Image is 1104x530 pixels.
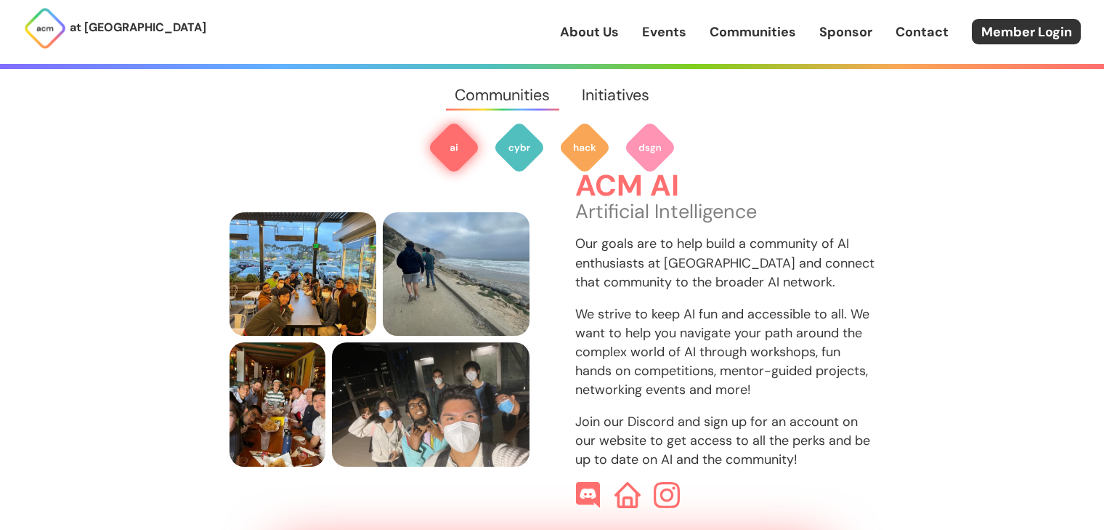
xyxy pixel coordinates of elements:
[575,412,875,469] p: Join our Discord and sign up for an account on our website to get access to all the perks and be ...
[896,23,949,41] a: Contact
[819,23,872,41] a: Sponsor
[230,342,325,467] img: a bunch of people sitting and smiling at a table
[493,121,545,174] img: ACM Cyber
[575,482,601,508] img: ACM AI Discord
[575,202,875,221] p: Artificial Intelligence
[23,7,67,50] img: ACM Logo
[654,482,680,508] img: ACM AI Instagram
[575,305,875,399] p: We strive to keep AI fun and accessible to all. We want to help you navigate your path around the...
[560,23,619,41] a: About Us
[642,23,686,41] a: Events
[23,7,206,50] a: at [GEOGRAPHIC_DATA]
[383,212,529,337] img: three people, one holding a massive water jug, hiking by the sea
[70,18,206,37] p: at [GEOGRAPHIC_DATA]
[972,19,1081,44] a: Member Login
[230,212,376,337] img: members sitting at a table smiling
[439,69,566,121] a: Communities
[559,121,611,174] img: ACM Hack
[566,69,665,121] a: Initiatives
[614,482,641,508] img: ACM AI Website
[575,170,875,203] h3: ACM AI
[575,234,875,291] p: Our goals are to help build a community of AI enthusiasts at [GEOGRAPHIC_DATA] and connect that c...
[710,23,796,41] a: Communities
[624,121,676,174] img: ACM Design
[332,342,529,467] img: people masked outside the elevators at Nobel Drive Station
[428,121,480,174] img: ACM AI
